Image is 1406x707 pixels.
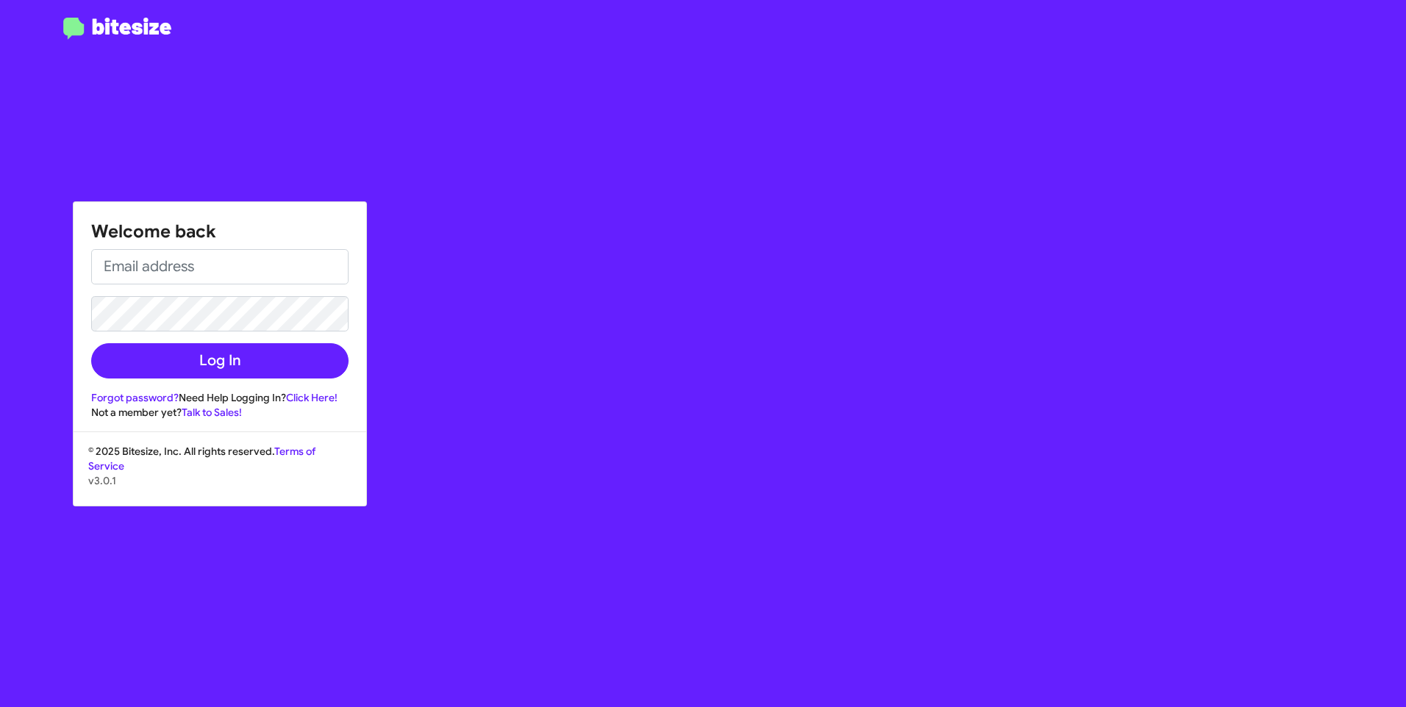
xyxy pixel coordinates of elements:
div: © 2025 Bitesize, Inc. All rights reserved. [74,444,366,506]
p: v3.0.1 [88,473,351,488]
input: Email address [91,249,349,284]
a: Talk to Sales! [182,406,242,419]
div: Need Help Logging In? [91,390,349,405]
a: Click Here! [286,391,338,404]
div: Not a member yet? [91,405,349,420]
h1: Welcome back [91,220,349,243]
a: Terms of Service [88,445,315,473]
button: Log In [91,343,349,378]
a: Forgot password? [91,391,179,404]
